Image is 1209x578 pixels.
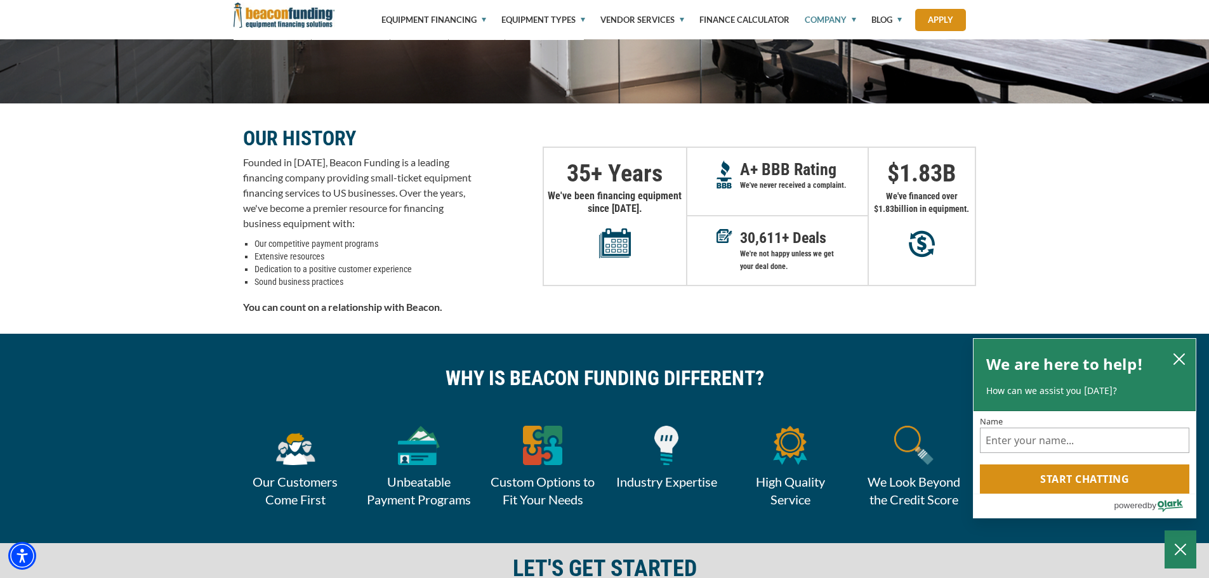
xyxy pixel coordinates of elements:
[254,263,472,275] li: Dedication to a positive customer experience
[909,230,935,258] img: Millions in equipment purchases
[481,473,605,508] p: Custom Options to Fit Your Needs
[254,237,472,250] li: Our competitive payment programs
[729,473,852,508] p: High Quality Service
[980,417,1189,426] label: Name
[894,426,934,465] img: We Look Beyond the Credit Score
[605,473,729,490] p: Industry Expertise
[717,161,732,188] img: A+ Reputation BBB
[254,275,472,288] li: Sound business practices
[1147,497,1156,513] span: by
[357,473,481,508] p: Unbeatable Payment Programs
[544,167,686,180] p: + Years
[740,232,868,244] p: + Deals
[243,372,967,384] p: WHY IS BEACON FUNDING DIFFERENT?
[1114,497,1147,513] span: powered
[523,426,563,465] img: Custom Options to Fit Your Needs
[740,229,782,247] span: 30,611
[899,159,942,187] span: 1.83
[234,3,335,28] img: Beacon Funding Corporation
[544,190,686,258] p: We've been financing equipment since [DATE].
[254,250,472,263] li: Extensive resources
[717,229,732,243] img: Deals in Equipment Financing
[1165,530,1196,568] button: Close Chatbox
[773,426,807,465] img: High Quality Service
[567,159,591,187] span: 35
[654,426,678,465] img: Industry Expertise
[740,247,868,273] p: We're not happy unless we get your deal done.
[869,167,975,180] p: $ B
[1169,350,1189,369] button: close chatbox
[915,9,966,31] a: Apply
[234,10,335,20] a: Beacon Funding Corporation
[398,426,440,465] img: Unbeatable Payment Programs
[8,542,36,570] div: Accessibility Menu
[869,190,975,215] p: We've financed over $ billion in equipment.
[980,428,1189,453] input: Name
[425,562,784,575] p: LET'S GET STARTED
[1114,494,1196,518] a: Powered by Olark
[243,155,472,231] p: Founded in [DATE], Beacon Funding is a leading financing company providing small-ticket equipment...
[852,473,976,508] p: We Look Beyond the Credit Score
[243,131,472,146] p: OUR HISTORY
[740,163,868,176] p: A+ BBB Rating
[878,204,894,214] span: 1.83
[243,301,442,313] strong: You can count on a relationship with Beacon.
[980,464,1189,494] button: Start chatting
[740,179,868,192] p: We've never received a complaint.
[986,351,1143,377] h2: We are here to help!
[234,473,357,508] p: Our Customers Come First
[599,228,631,258] img: Years in equipment financing
[986,384,1183,397] p: How can we assist you [DATE]?
[274,426,317,465] img: Our Customers Come First
[973,338,1196,518] div: olark chatbox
